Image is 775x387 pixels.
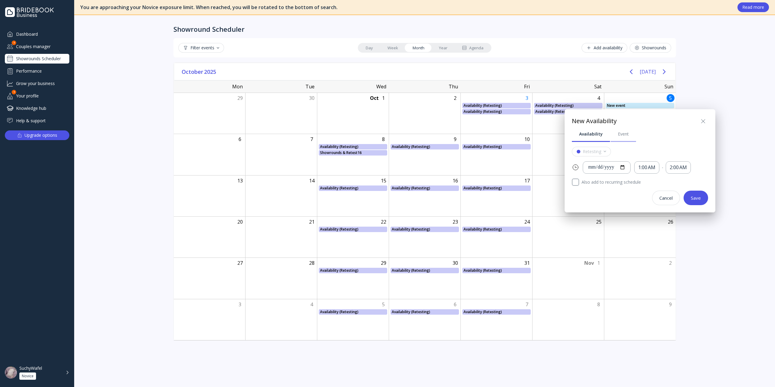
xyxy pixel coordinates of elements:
[684,191,708,205] button: Save
[652,191,680,205] button: Cancel
[579,179,708,186] label: Also add to recurring schedule
[659,195,673,200] div: Cancel
[572,147,611,156] button: Retesting
[691,195,701,200] div: Save
[611,126,636,142] a: Event
[638,164,655,171] div: 1:00 AM
[662,164,663,170] div: -
[618,131,629,137] div: Event
[583,149,601,154] div: Retesting
[572,126,610,142] a: Availability
[670,164,687,171] div: 2:00 AM
[572,117,617,126] div: New Availability
[579,131,603,137] div: Availability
